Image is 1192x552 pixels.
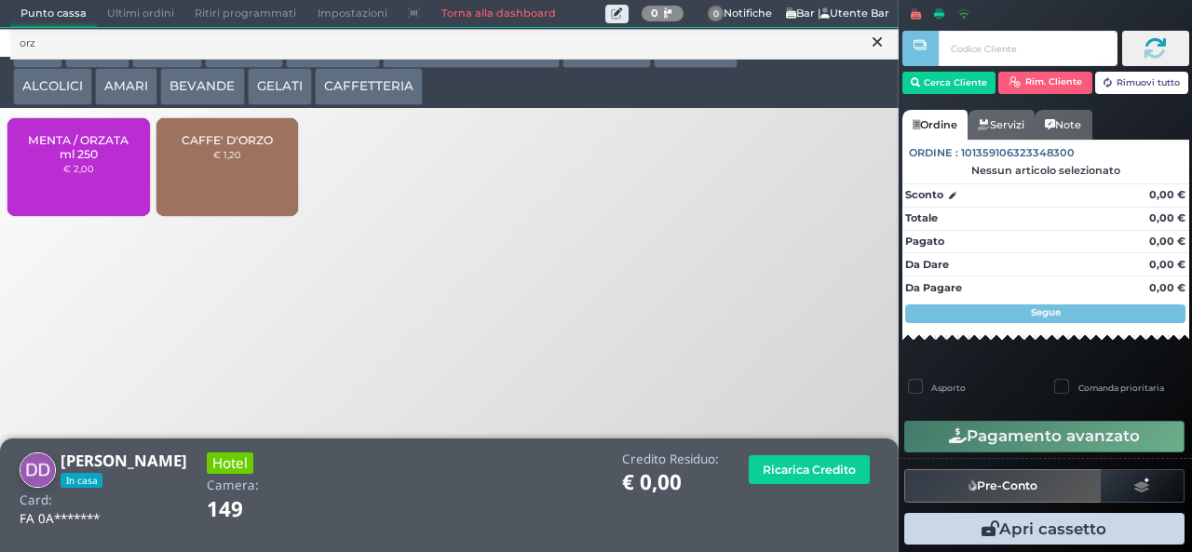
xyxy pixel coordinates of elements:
span: 101359106323348300 [961,145,1075,161]
button: GELATI [248,68,312,105]
button: ALCOLICI [13,68,92,105]
strong: Pagato [905,235,944,248]
span: MENTA / ORZATA ml 250 [23,133,134,161]
span: Impostazioni [307,1,398,27]
button: CAFFETTERIA [315,68,423,105]
small: € 2,00 [63,163,94,174]
button: Rimuovi tutto [1095,72,1189,94]
button: Rim. Cliente [998,72,1092,94]
strong: 0,00 € [1149,188,1185,201]
span: Ritiri programmati [184,1,306,27]
strong: Sconto [905,187,943,203]
button: Pagamento avanzato [904,421,1185,452]
strong: 0,00 € [1149,211,1185,224]
span: In casa [61,473,102,488]
label: Comanda prioritaria [1078,382,1164,394]
strong: 0,00 € [1149,258,1185,271]
small: € 1,20 [213,149,241,160]
strong: Da Dare [905,258,949,271]
button: Cerca Cliente [902,72,996,94]
strong: 0,00 € [1149,235,1185,248]
button: Apri cassetto [904,513,1185,545]
a: Torna alla dashboard [430,1,565,27]
button: AMARI [95,68,157,105]
span: Ordine : [909,145,958,161]
strong: Totale [905,211,938,224]
input: Ricerca articolo [10,28,899,61]
span: Ultimi ordini [97,1,184,27]
h1: € 0,00 [622,471,719,494]
strong: Da Pagare [905,281,962,294]
div: Nessun articolo selezionato [902,164,1189,177]
button: BEVANDE [160,68,244,105]
a: Note [1035,110,1091,140]
input: Codice Cliente [939,31,1117,66]
h4: Camera: [207,478,259,492]
button: Ricarica Credito [749,455,870,484]
h4: Card: [20,493,52,507]
h4: Credito Residuo: [622,452,719,466]
button: Pre-Conto [904,469,1102,503]
a: Ordine [902,110,968,140]
strong: 0,00 € [1149,281,1185,294]
span: Punto cassa [10,1,97,27]
strong: Segue [1031,306,1061,318]
span: 0 [708,6,725,22]
h1: 149 [207,498,295,521]
b: 0 [651,7,658,20]
b: [PERSON_NAME] [61,450,187,471]
span: CAFFE' D'ORZO [182,133,273,147]
a: Servizi [968,110,1035,140]
h3: Hotel [207,452,253,474]
img: DAVIDE DE GASPARI [20,452,56,489]
label: Asporto [931,382,966,394]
